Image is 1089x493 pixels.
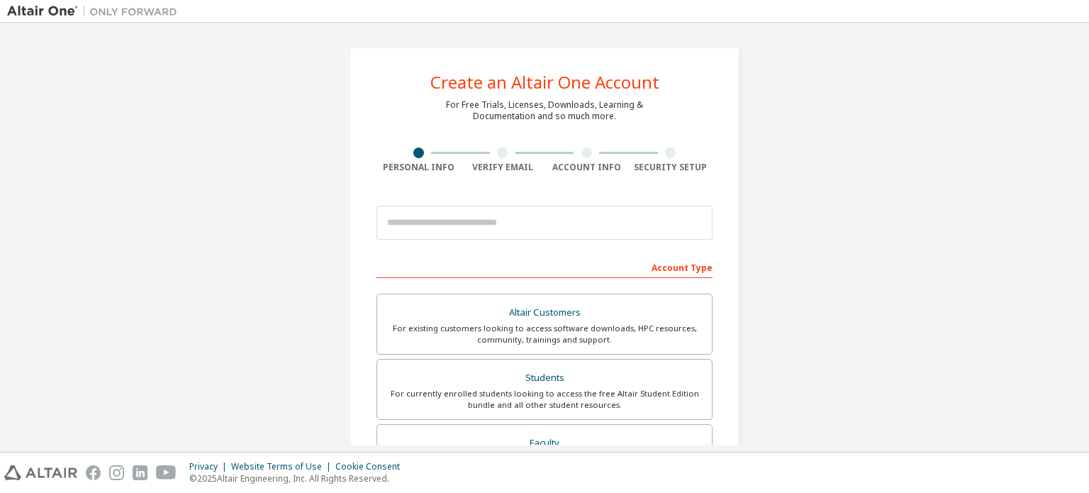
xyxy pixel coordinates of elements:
div: Account Type [376,255,713,278]
div: Create an Altair One Account [430,74,659,91]
div: Cookie Consent [335,461,408,472]
div: For existing customers looking to access software downloads, HPC resources, community, trainings ... [386,323,703,345]
img: instagram.svg [109,465,124,480]
div: Website Terms of Use [231,461,335,472]
img: youtube.svg [156,465,177,480]
p: © 2025 Altair Engineering, Inc. All Rights Reserved. [189,472,408,484]
div: Students [386,368,703,388]
img: facebook.svg [86,465,101,480]
div: Security Setup [629,162,713,173]
div: Account Info [544,162,629,173]
img: linkedin.svg [133,465,147,480]
img: Altair One [7,4,184,18]
div: Faculty [386,433,703,453]
div: Verify Email [461,162,545,173]
div: For Free Trials, Licenses, Downloads, Learning & Documentation and so much more. [446,99,643,122]
div: For currently enrolled students looking to access the free Altair Student Edition bundle and all ... [386,388,703,411]
img: altair_logo.svg [4,465,77,480]
div: Privacy [189,461,231,472]
div: Altair Customers [386,303,703,323]
div: Personal Info [376,162,461,173]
